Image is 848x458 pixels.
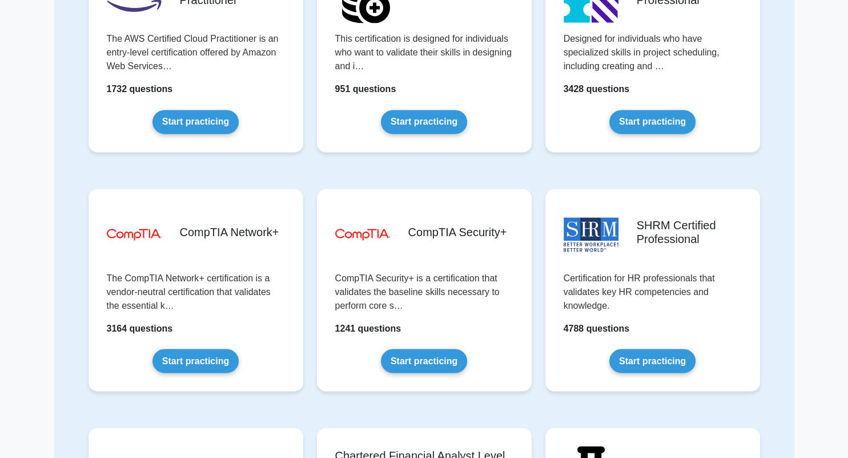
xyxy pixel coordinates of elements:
a: Start practicing [609,349,696,373]
a: Start practicing [609,110,696,134]
a: Start practicing [152,110,239,134]
a: Start practicing [381,349,467,373]
a: Start practicing [152,349,239,373]
a: Start practicing [381,110,467,134]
